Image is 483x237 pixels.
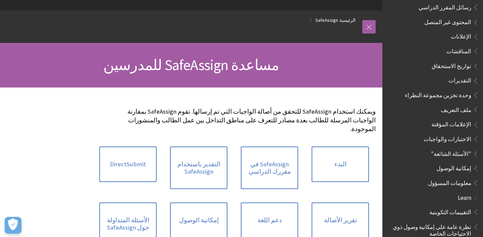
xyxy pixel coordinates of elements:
[5,217,21,234] button: Open Preferences
[451,31,471,40] span: الإعلانات
[99,146,157,182] a: DirectSubmit
[431,119,471,128] span: الإعلامات المؤقتة
[170,146,227,189] a: التقدير باستخدام SafeAssign
[315,16,338,24] a: SafeAssign
[428,177,471,186] span: معلومات المسؤول
[405,90,471,99] span: وحدة تخزين مجموعة النظراء
[339,16,356,24] a: الرئيسية
[429,206,471,216] span: التقييمات التكوينية
[106,107,376,134] p: ويمكنك استخدام SafeAssign للتحقق من أصالة الواجبات التي تم إرسالها. تقوم SafeAssign بمقارنة الواج...
[432,60,471,69] span: تواريخ الاستحقاق
[458,192,471,201] span: Learn
[241,146,298,189] a: SafeAssign في مقررك الدراسي
[424,133,471,142] span: الاختبارات والواجبات
[103,56,279,74] span: مساعدة SafeAssign للمدرسين
[312,146,369,182] a: البدء
[436,163,471,172] span: إمكانية الوصول
[431,148,471,157] span: "الأسئلة الشائعة"
[390,221,471,237] span: نظرة عامة على إمكانية وصول ذوي الاحتياجات الخاصة
[441,104,471,113] span: ملف التعريف
[419,2,471,11] span: رسائل المقرر الدراسي
[446,46,471,55] span: المناقشات
[424,16,471,25] span: المحتوى غير المتصل
[448,75,471,84] span: التقديرات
